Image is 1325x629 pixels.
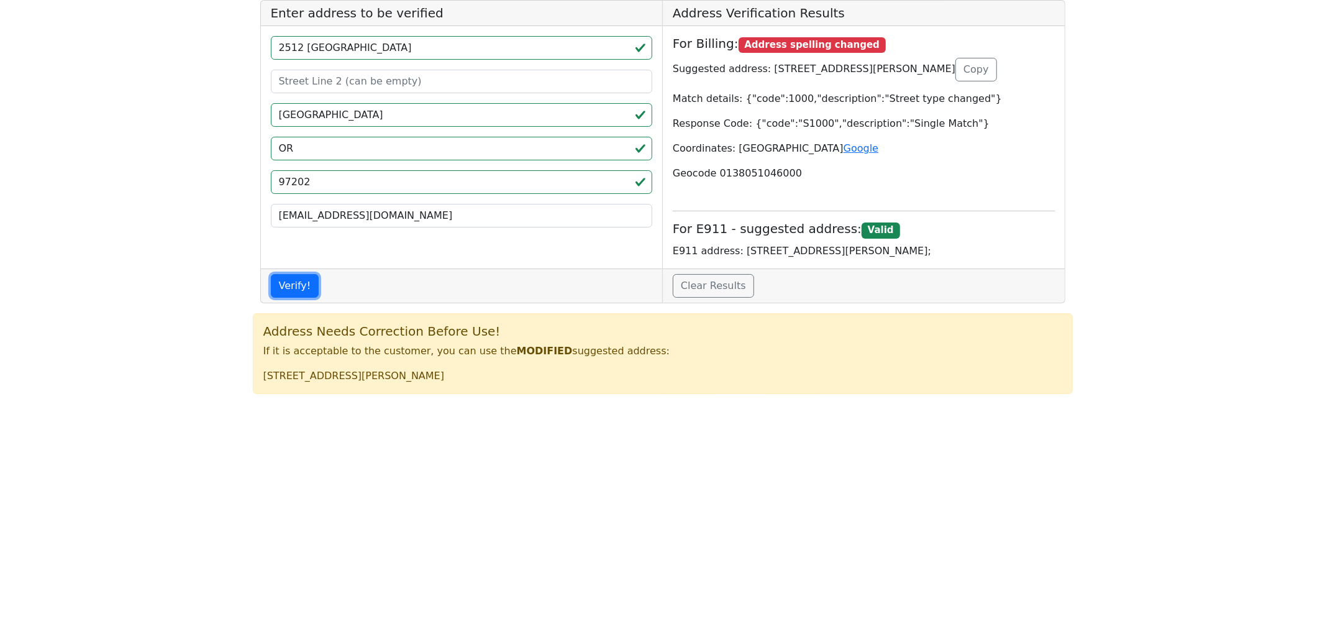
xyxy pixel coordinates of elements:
input: Street Line 1 [271,36,653,60]
p: E911 address: [STREET_ADDRESS][PERSON_NAME]; [673,244,1055,259]
a: Google [844,142,878,154]
h5: Enter address to be verified [261,1,663,26]
input: Street Line 2 (can be empty) [271,70,653,93]
button: Copy [955,58,997,81]
input: 2-Letter State [271,137,653,160]
a: Clear Results [673,274,754,298]
p: Match details: {"code":1000,"description":"Street type changed"} [673,91,1055,106]
p: Coordinates: [GEOGRAPHIC_DATA] [673,141,1055,156]
span: Address spelling changed [739,37,886,53]
p: If it is acceptable to the customer, you can use the suggested address: [263,344,1062,359]
p: Geocode 0138051046000 [673,166,1055,181]
h5: For E911 - suggested address: [673,221,1055,238]
p: Suggested address: [STREET_ADDRESS][PERSON_NAME] [673,58,1055,81]
input: Your Email [271,204,653,227]
input: ZIP code 5 or 5+4 [271,170,653,194]
h5: Address Needs Correction Before Use! [263,324,1062,339]
b: MODIFIED [517,345,573,357]
p: [STREET_ADDRESS][PERSON_NAME] [263,369,1062,383]
button: Verify! [271,274,319,298]
span: Valid [862,223,899,239]
p: Response Code: {"code":"S1000","description":"Single Match"} [673,116,1055,131]
h5: For Billing: [673,36,1055,53]
h5: Address Verification Results [663,1,1065,26]
input: City [271,103,653,127]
